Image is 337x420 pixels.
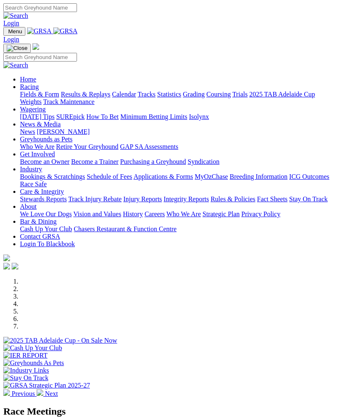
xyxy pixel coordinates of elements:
a: Industry [20,166,42,173]
a: Calendar [112,91,136,98]
a: Fields & Form [20,91,59,98]
img: twitter.svg [12,263,18,269]
a: We Love Our Dogs [20,210,72,217]
a: MyOzChase [195,173,228,180]
a: Care & Integrity [20,188,64,195]
a: Cash Up Your Club [20,225,72,232]
a: History [123,210,143,217]
img: GRSA Strategic Plan 2025-27 [3,382,90,389]
a: About [20,203,37,210]
span: Next [45,390,58,397]
img: chevron-right-pager-white.svg [37,389,43,396]
a: Schedule of Fees [87,173,132,180]
div: Get Involved [20,158,334,166]
a: Injury Reports [123,195,162,203]
a: Tracks [138,91,156,98]
a: Vision and Values [73,210,121,217]
a: Greyhounds as Pets [20,136,72,143]
a: Weights [20,98,42,105]
a: Previous [3,390,37,397]
img: GRSA [53,27,78,35]
a: Strategic Plan [203,210,240,217]
a: Login To Blackbook [20,240,75,247]
img: 2025 TAB Adelaide Cup - On Sale Now [3,337,117,344]
input: Search [3,3,77,12]
a: 2025 TAB Adelaide Cup [249,91,315,98]
a: Chasers Restaurant & Function Centre [74,225,176,232]
img: Cash Up Your Club [3,344,62,352]
input: Search [3,53,77,62]
a: Fact Sheets [257,195,287,203]
div: Wagering [20,113,334,121]
a: Stay On Track [289,195,327,203]
div: Care & Integrity [20,195,334,203]
img: Search [3,12,28,20]
a: Race Safe [20,180,47,188]
a: GAP SA Assessments [120,143,178,150]
a: ICG Outcomes [289,173,329,180]
a: Track Injury Rebate [68,195,121,203]
a: Bar & Dining [20,218,57,225]
img: chevron-left-pager-white.svg [3,389,10,396]
a: Home [20,76,36,83]
img: Industry Links [3,367,49,374]
a: Login [3,36,19,43]
a: SUREpick [56,113,84,120]
div: Industry [20,173,334,188]
a: Rules & Policies [211,195,255,203]
a: Stewards Reports [20,195,67,203]
a: News & Media [20,121,61,128]
a: Results & Replays [61,91,110,98]
img: Close [7,45,27,52]
a: How To Bet [87,113,119,120]
a: [DATE] Tips [20,113,55,120]
img: GRSA [27,27,52,35]
a: Breeding Information [230,173,287,180]
a: Wagering [20,106,46,113]
a: Statistics [157,91,181,98]
div: Greyhounds as Pets [20,143,334,151]
button: Toggle navigation [3,27,25,36]
a: Integrity Reports [164,195,209,203]
a: Next [37,390,58,397]
a: Become a Trainer [71,158,119,165]
a: Login [3,20,19,27]
a: Who We Are [20,143,55,150]
a: Track Maintenance [43,98,94,105]
a: Trials [232,91,248,98]
a: Privacy Policy [241,210,280,217]
h2: Race Meetings [3,406,334,417]
span: Menu [8,28,22,35]
a: Minimum Betting Limits [120,113,187,120]
a: Get Involved [20,151,55,158]
img: logo-grsa-white.png [3,254,10,261]
img: Search [3,62,28,69]
a: [PERSON_NAME] [37,128,89,135]
img: facebook.svg [3,263,10,269]
span: Previous [12,390,35,397]
a: Contact GRSA [20,233,60,240]
a: Racing [20,83,39,90]
img: IER REPORT [3,352,47,359]
a: Isolynx [189,113,209,120]
div: About [20,210,334,218]
a: Syndication [188,158,219,165]
img: Stay On Track [3,374,48,382]
a: Become an Owner [20,158,69,165]
img: Greyhounds As Pets [3,359,64,367]
img: logo-grsa-white.png [32,43,39,50]
a: News [20,128,35,135]
div: News & Media [20,128,334,136]
div: Racing [20,91,334,106]
a: Grading [183,91,205,98]
a: Applications & Forms [134,173,193,180]
button: Toggle navigation [3,44,31,53]
a: Who We Are [166,210,201,217]
a: Coursing [206,91,231,98]
a: Purchasing a Greyhound [120,158,186,165]
a: Careers [144,210,165,217]
a: Bookings & Scratchings [20,173,85,180]
div: Bar & Dining [20,225,334,233]
a: Retire Your Greyhound [56,143,119,150]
